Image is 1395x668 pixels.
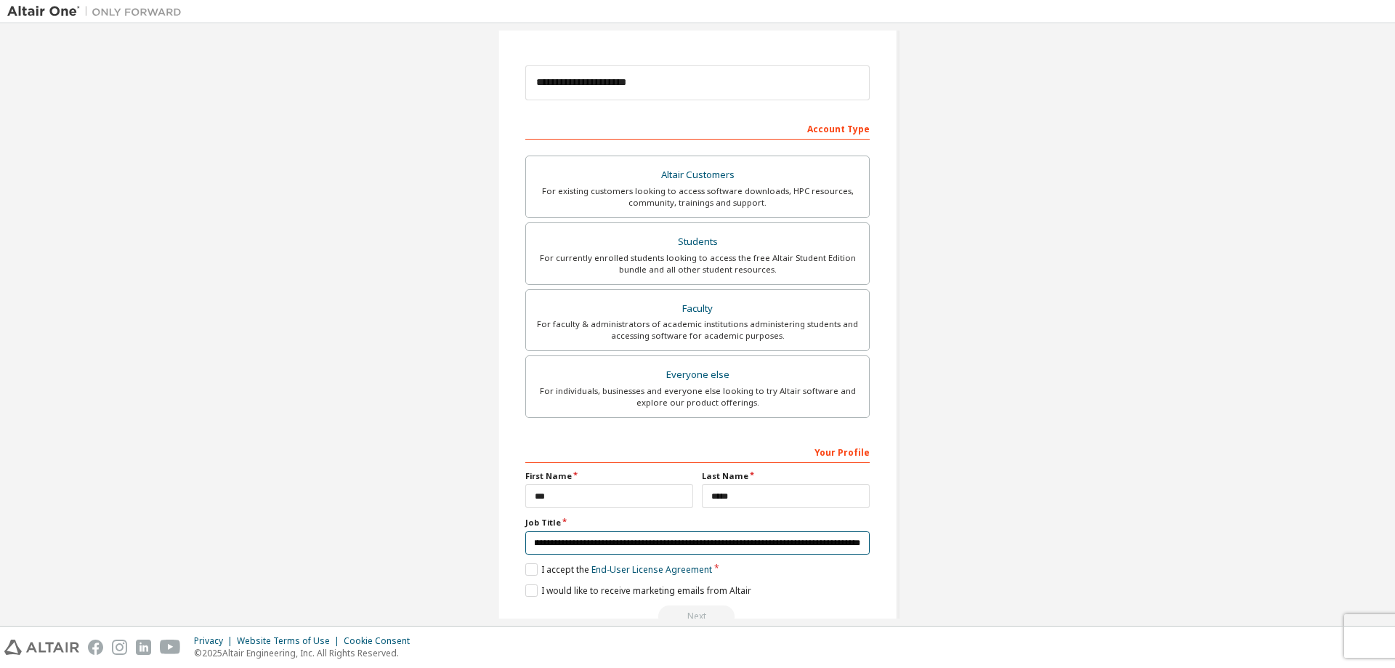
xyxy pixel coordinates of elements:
div: Website Terms of Use [237,635,344,647]
img: instagram.svg [112,640,127,655]
div: For individuals, businesses and everyone else looking to try Altair software and explore our prod... [535,385,860,409]
label: I would like to receive marketing emails from Altair [525,584,751,597]
div: Cookie Consent [344,635,418,647]
div: For existing customers looking to access software downloads, HPC resources, community, trainings ... [535,185,860,209]
label: I accept the [525,563,712,576]
label: First Name [525,470,693,482]
div: Privacy [194,635,237,647]
img: altair_logo.svg [4,640,79,655]
label: Job Title [525,517,870,528]
p: © 2025 Altair Engineering, Inc. All Rights Reserved. [194,647,418,659]
label: Last Name [702,470,870,482]
div: Read and acccept EULA to continue [525,605,870,627]
div: For currently enrolled students looking to access the free Altair Student Edition bundle and all ... [535,252,860,275]
div: Everyone else [535,365,860,385]
div: For faculty & administrators of academic institutions administering students and accessing softwa... [535,318,860,342]
a: End-User License Agreement [591,563,712,576]
div: Account Type [525,116,870,140]
img: youtube.svg [160,640,181,655]
img: linkedin.svg [136,640,151,655]
div: Altair Customers [535,165,860,185]
div: Faculty [535,299,860,319]
div: Students [535,232,860,252]
img: Altair One [7,4,189,19]
img: facebook.svg [88,640,103,655]
div: Your Profile [525,440,870,463]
